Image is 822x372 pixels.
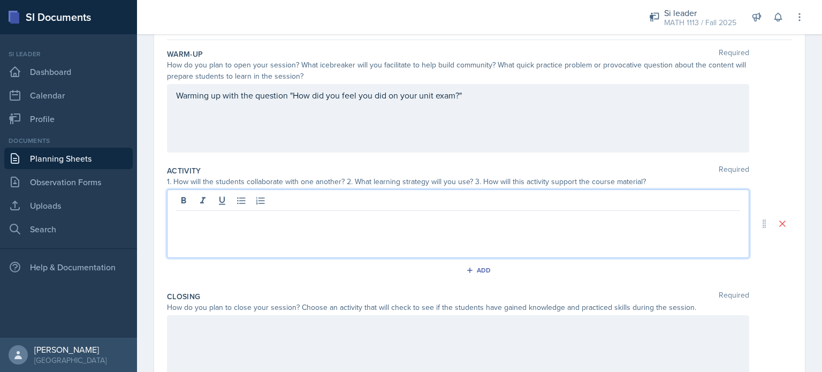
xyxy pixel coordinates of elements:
[4,171,133,193] a: Observation Forms
[167,165,201,176] label: Activity
[468,266,491,275] div: Add
[4,85,133,106] a: Calendar
[4,195,133,216] a: Uploads
[4,256,133,278] div: Help & Documentation
[167,302,749,313] div: How do you plan to close your session? Choose an activity that will check to see if the students ...
[4,218,133,240] a: Search
[167,176,749,187] div: 1. How will the students collaborate with one another? 2. What learning strategy will you use? 3....
[719,291,749,302] span: Required
[664,6,736,19] div: Si leader
[167,49,203,59] label: Warm-Up
[4,148,133,169] a: Planning Sheets
[34,355,106,366] div: [GEOGRAPHIC_DATA]
[719,165,749,176] span: Required
[176,89,740,102] p: Warming up with the question "How did you feel you did on your unit exam?"
[4,108,133,130] a: Profile
[664,17,736,28] div: MATH 1113 / Fall 2025
[4,136,133,146] div: Documents
[167,291,200,302] label: Closing
[167,59,749,82] div: How do you plan to open your session? What icebreaker will you facilitate to help build community...
[462,262,497,278] button: Add
[4,61,133,82] a: Dashboard
[34,344,106,355] div: [PERSON_NAME]
[719,49,749,59] span: Required
[4,49,133,59] div: Si leader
